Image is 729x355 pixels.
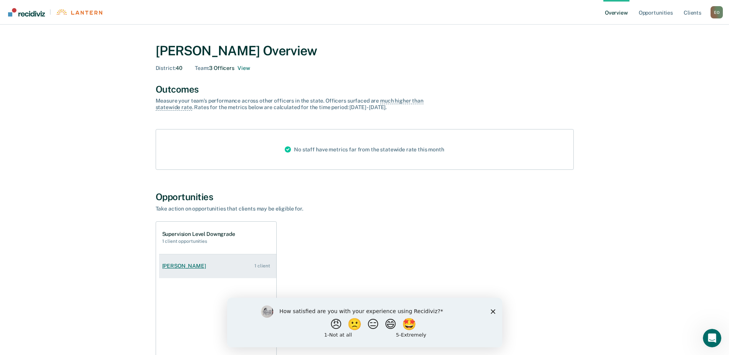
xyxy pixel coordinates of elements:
div: Take action on opportunities that clients may be eligible for. [156,206,425,212]
div: [PERSON_NAME] Overview [156,43,574,59]
span: | [45,9,56,15]
div: No staff have metrics far from the statewide rate this month [279,129,450,169]
iframe: Survey by Kim from Recidiviz [227,298,502,347]
span: Team : [195,65,209,71]
a: [PERSON_NAME] 1 client [159,255,276,277]
span: District : [156,65,176,71]
div: 1 client [254,263,270,269]
iframe: Intercom live chat [703,329,721,347]
button: 3 officers on Emmanuel N. Omatu's Team [237,65,250,71]
div: [PERSON_NAME] [162,263,209,269]
span: much higher than statewide rate [156,98,423,111]
img: Recidiviz [8,8,45,17]
div: Opportunities [156,191,574,202]
div: E O [711,6,723,18]
h2: 1 client opportunities [162,239,235,244]
button: Profile dropdown button [711,6,723,18]
img: Lantern [56,9,102,15]
div: Outcomes [156,84,574,95]
div: 3 Officers [195,65,250,71]
div: 40 [156,65,183,71]
div: Measure your team’s performance across other officer s in the state. Officer s surfaced are . Rat... [156,98,425,111]
h1: Supervision Level Downgrade [162,231,235,237]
